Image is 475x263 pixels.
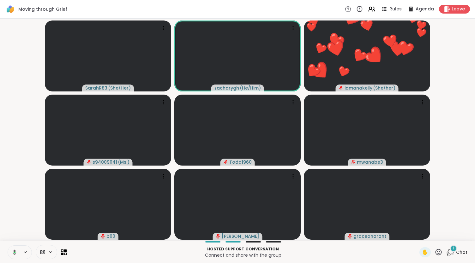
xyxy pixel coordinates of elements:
[351,160,356,164] span: audio-muted
[229,159,252,165] span: Todd1960
[308,36,333,61] button: ❤️
[411,23,431,43] button: ❤️
[216,234,220,238] span: audio-muted
[357,159,383,165] span: mwanabe3
[389,32,422,65] button: ❤️
[101,234,105,238] span: audio-muted
[240,85,261,91] span: ( He/Him )
[106,233,115,239] span: b00
[456,249,467,255] span: Chat
[108,85,131,91] span: ( She/Her )
[422,248,428,256] span: ✋
[353,233,386,239] span: graceonarant
[222,233,259,239] span: [PERSON_NAME]
[214,85,239,91] span: zacharygh
[224,160,228,164] span: audio-muted
[18,6,67,12] span: Moving through Grief
[297,55,329,88] button: ❤️
[70,246,416,252] p: Hosted support conversation
[389,6,402,12] span: Rules
[118,159,129,165] span: ( Ms. )
[348,234,352,238] span: audio-muted
[345,85,372,91] span: iamanakeily
[339,86,343,90] span: audio-muted
[93,159,117,165] span: s94009041
[373,85,395,91] span: ( She/her )
[70,252,416,258] p: Connect and share with the group
[376,27,404,55] button: ❤️
[416,6,434,12] span: Agenda
[318,31,354,66] button: ❤️
[5,4,16,15] img: ShareWell Logomark
[354,12,381,39] button: ❤️
[332,60,356,84] button: ❤️
[85,85,107,91] span: SarahR83
[87,160,91,164] span: audio-muted
[452,6,465,12] span: Leave
[453,246,454,251] span: 1
[353,35,396,78] button: ❤️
